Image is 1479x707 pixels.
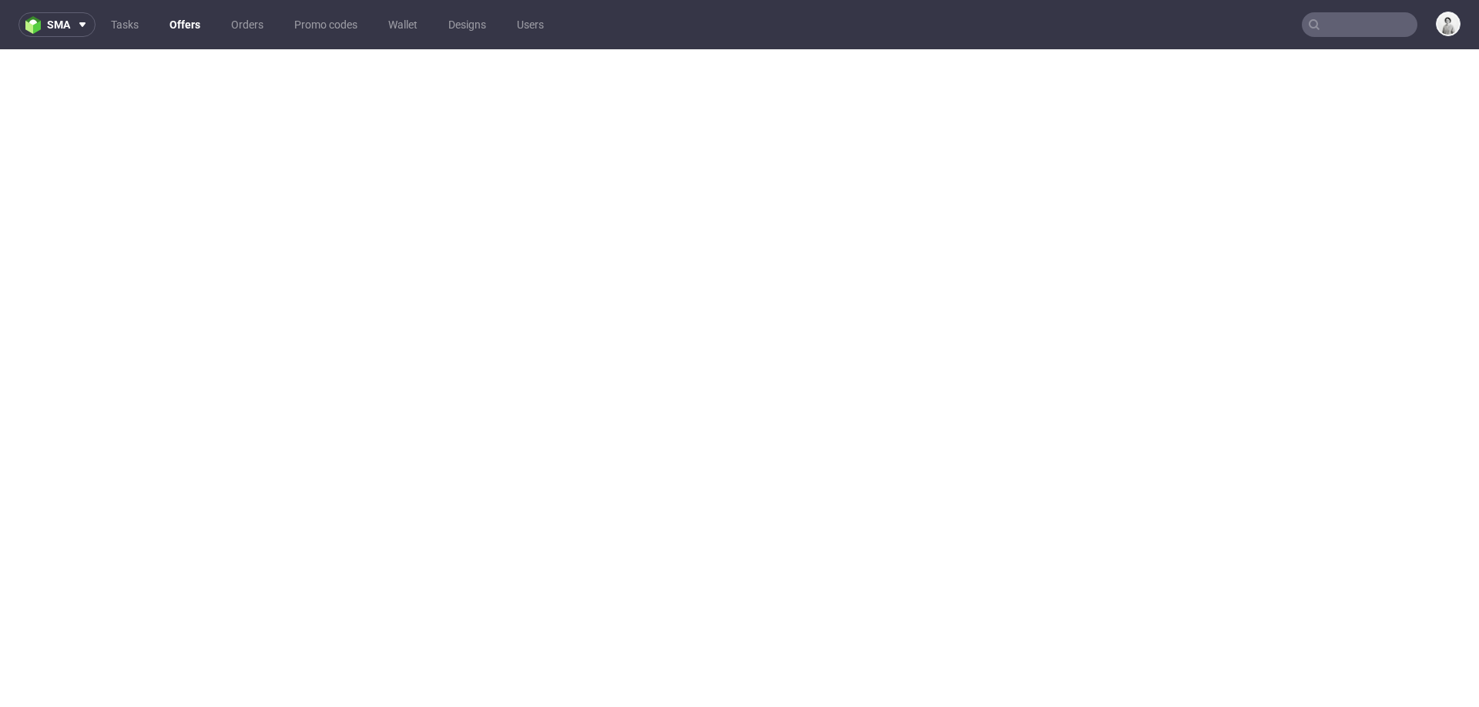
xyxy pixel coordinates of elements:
a: Tasks [102,12,148,37]
a: Wallet [379,12,427,37]
a: Users [508,12,553,37]
a: Orders [222,12,273,37]
button: sma [18,12,96,37]
span: sma [47,19,70,30]
a: Designs [439,12,495,37]
img: Dudek Mariola [1437,13,1459,35]
img: logo [25,16,47,34]
a: Promo codes [285,12,367,37]
a: Offers [160,12,210,37]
